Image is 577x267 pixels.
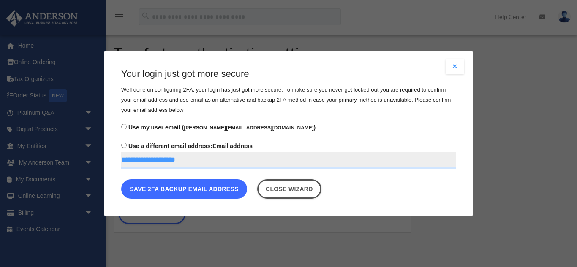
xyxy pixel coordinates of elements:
[446,59,464,74] button: Close modal
[257,179,321,199] a: Close wizard
[121,85,456,115] p: Well done on configuring 2FA, your login has just got more secure. To make sure you never get loc...
[184,125,313,131] small: [PERSON_NAME][EMAIL_ADDRESS][DOMAIN_NAME]
[121,143,127,148] input: Use a different email address:Email address
[121,140,456,169] label: Email address
[128,143,212,149] span: Use a different email address:
[128,124,316,131] span: Use my user email ( )
[121,152,456,169] input: Use a different email address:Email address
[121,124,127,129] input: Use my user email ([PERSON_NAME][EMAIL_ADDRESS][DOMAIN_NAME])
[121,67,456,81] h3: Your login just got more secure
[121,179,247,199] button: Save 2FA backup email address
